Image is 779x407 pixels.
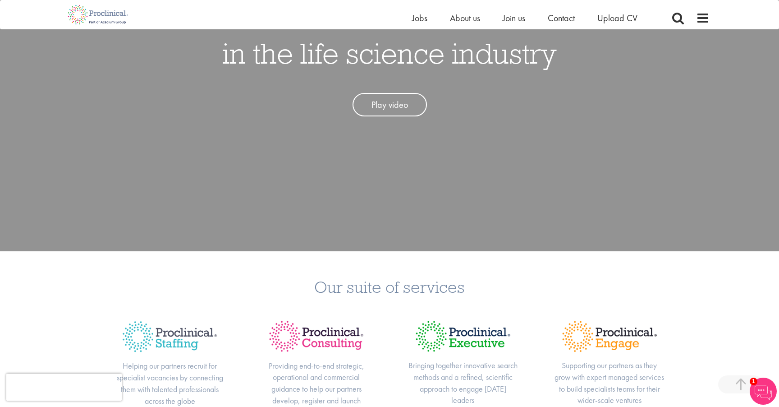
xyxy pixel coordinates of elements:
[554,313,664,360] img: Proclinical Title
[503,12,525,24] a: Join us
[115,360,225,407] p: Helping our partners recruit for specialist vacancies by connecting them with talented profession...
[7,278,772,295] h3: Our suite of services
[408,360,518,406] p: Bringing together innovative search methods and a refined, scientific approach to engage [DATE] l...
[412,12,427,24] a: Jobs
[353,93,427,117] a: Play video
[750,378,757,385] span: 1
[548,12,575,24] a: Contact
[261,313,371,360] img: Proclinical Title
[6,374,122,401] iframe: reCAPTCHA
[408,313,518,360] img: Proclinical Title
[554,360,664,406] p: Supporting our partners as they grow with expert managed services to build specialists teams for ...
[450,12,480,24] a: About us
[597,12,637,24] a: Upload CV
[115,313,225,360] img: Proclinical Title
[750,378,777,405] img: Chatbot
